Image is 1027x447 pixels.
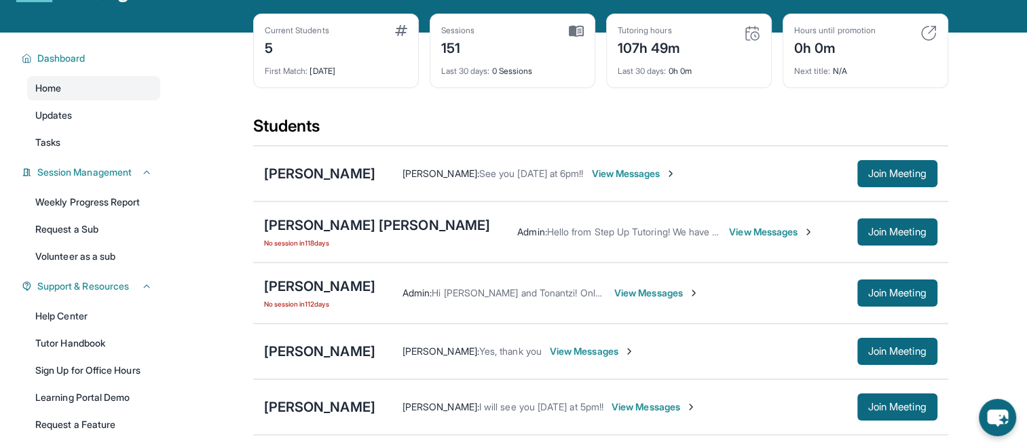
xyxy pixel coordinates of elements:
[27,358,160,383] a: Sign Up for Office Hours
[612,400,696,414] span: View Messages
[32,279,152,293] button: Support & Resources
[857,279,937,307] button: Join Meeting
[857,393,937,421] button: Join Meeting
[441,58,584,77] div: 0 Sessions
[857,338,937,365] button: Join Meeting
[624,346,635,357] img: Chevron-Right
[27,190,160,214] a: Weekly Progress Report
[27,217,160,241] a: Request a Sub
[264,164,375,183] div: [PERSON_NAME]
[27,76,160,100] a: Home
[403,345,479,357] span: [PERSON_NAME] :
[868,403,927,411] span: Join Meeting
[618,36,681,58] div: 107h 49m
[868,228,927,236] span: Join Meeting
[27,385,160,410] a: Learning Portal Demo
[794,66,831,76] span: Next title :
[403,401,479,412] span: [PERSON_NAME] :
[688,288,699,298] img: Chevron-Right
[265,25,329,36] div: Current Students
[403,168,479,179] span: [PERSON_NAME] :
[569,25,584,37] img: card
[35,109,73,122] span: Updates
[803,227,814,237] img: Chevron-Right
[27,103,160,128] a: Updates
[37,279,129,293] span: Support & Resources
[618,66,667,76] span: Last 30 days :
[403,287,432,298] span: Admin :
[27,244,160,269] a: Volunteer as a sub
[264,237,491,248] span: No session in 118 days
[794,25,876,36] div: Hours until promotion
[441,25,475,36] div: Sessions
[591,167,676,180] span: View Messages
[265,66,308,76] span: First Match :
[868,347,927,355] span: Join Meeting
[665,168,676,179] img: Chevron-Right
[264,397,375,416] div: [PERSON_NAME]
[265,58,407,77] div: [DATE]
[441,66,490,76] span: Last 30 days :
[37,166,132,179] span: Session Management
[868,170,927,178] span: Join Meeting
[27,130,160,155] a: Tasks
[27,412,160,437] a: Request a Feature
[618,25,681,36] div: Tutoring hours
[614,286,699,300] span: View Messages
[32,166,152,179] button: Session Management
[479,345,542,357] span: Yes, thank you
[253,115,948,145] div: Students
[517,226,546,237] span: Admin :
[27,331,160,355] a: Tutor Handbook
[264,342,375,361] div: [PERSON_NAME]
[920,25,937,41] img: card
[868,289,927,297] span: Join Meeting
[686,402,696,412] img: Chevron-Right
[264,277,375,296] div: [PERSON_NAME]
[27,304,160,328] a: Help Center
[35,136,60,149] span: Tasks
[264,298,375,309] span: No session in 112 days
[479,401,603,412] span: I will see you [DATE] at 5pm!!
[441,36,475,58] div: 151
[618,58,760,77] div: 0h 0m
[857,160,937,187] button: Join Meeting
[395,25,407,36] img: card
[857,218,937,246] button: Join Meeting
[550,345,635,358] span: View Messages
[264,216,491,235] div: [PERSON_NAME] [PERSON_NAME]
[479,168,584,179] span: See you [DATE] at 6pm!!
[744,25,760,41] img: card
[729,225,814,239] span: View Messages
[794,36,876,58] div: 0h 0m
[794,58,937,77] div: N/A
[37,52,86,65] span: Dashboard
[265,36,329,58] div: 5
[32,52,152,65] button: Dashboard
[979,399,1016,436] button: chat-button
[35,81,61,95] span: Home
